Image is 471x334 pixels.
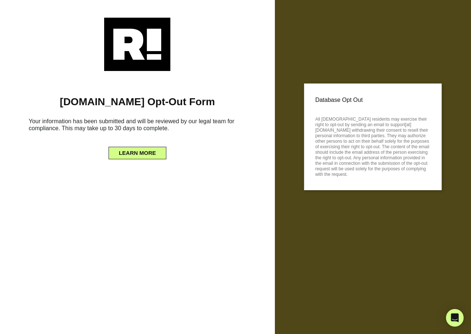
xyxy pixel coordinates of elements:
p: All [DEMOGRAPHIC_DATA] residents may exercise their right to opt-out by sending an email to suppo... [315,114,431,177]
h1: [DOMAIN_NAME] Opt-Out Form [11,96,264,108]
h6: Your information has been submitted and will be reviewed by our legal team for compliance. This m... [11,115,264,138]
img: Retention.com [104,18,170,71]
p: Database Opt Out [315,95,431,106]
button: LEARN MORE [109,147,166,159]
div: Open Intercom Messenger [446,309,464,327]
a: LEARN MORE [109,148,166,154]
